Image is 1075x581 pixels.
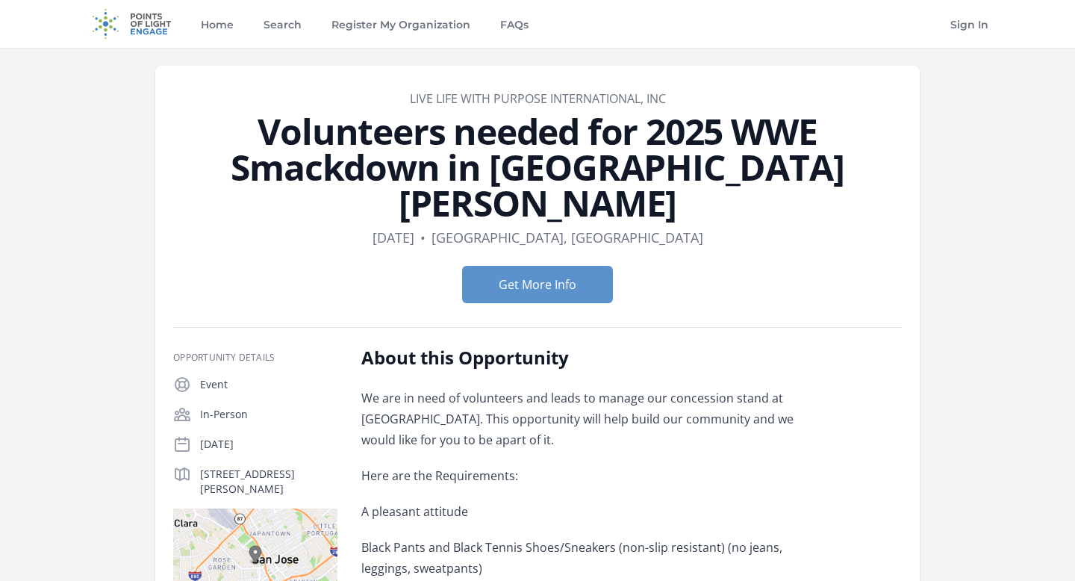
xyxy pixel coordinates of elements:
[420,227,426,248] div: •
[361,388,798,450] p: We are in need of volunteers and leads to manage our concession stand at [GEOGRAPHIC_DATA]. This ...
[410,90,666,107] a: Live Life With Purpose International, Inc
[200,437,337,452] p: [DATE]
[462,266,613,303] button: Get More Info
[361,465,798,486] p: Here are the Requirements:
[361,537,798,579] p: Black Pants and Black Tennis Shoes/Sneakers (non-slip resistant) (no jeans, leggings, sweatpants)
[173,114,902,221] h1: Volunteers needed for 2025 WWE Smackdown in [GEOGRAPHIC_DATA][PERSON_NAME]
[200,377,337,392] p: Event
[431,227,703,248] dd: [GEOGRAPHIC_DATA], [GEOGRAPHIC_DATA]
[200,467,337,497] p: [STREET_ADDRESS][PERSON_NAME]
[173,352,337,364] h3: Opportunity Details
[200,407,337,422] p: In-Person
[361,346,798,370] h2: About this Opportunity
[373,227,414,248] dd: [DATE]
[361,501,798,522] p: A pleasant attitude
